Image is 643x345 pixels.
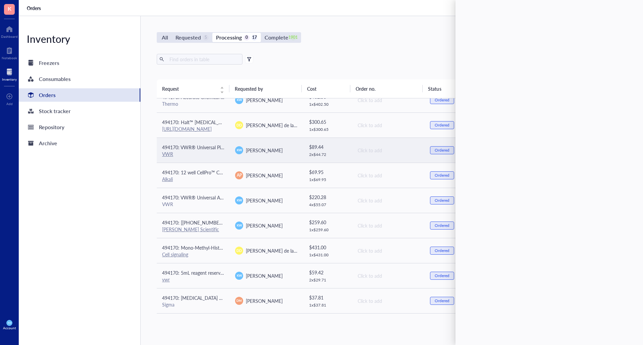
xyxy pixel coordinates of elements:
div: VWR [162,201,224,207]
div: Freezers [39,58,59,68]
a: Dashboard [1,24,18,38]
div: Ordered [435,122,449,128]
div: Consumables [39,74,71,84]
div: Ordered [435,173,449,178]
a: Freezers [19,56,140,70]
span: [PERSON_NAME] [246,272,283,279]
span: Request [162,85,216,92]
span: [PERSON_NAME] [246,172,283,179]
span: 494170: 12 well CellPro™ Cell Culture Plates with Lids, Flat Bottom, Sterile [162,169,316,176]
span: KW [8,322,11,324]
td: Click to add [352,163,425,188]
td: Click to add [352,112,425,138]
div: Ordered [435,298,449,304]
span: 494170: [[PHONE_NUMBER]] 25 mL individually wrapped resevoirs [162,219,302,226]
div: Click to add [358,197,419,204]
div: Sigma [162,301,224,308]
div: $ 431.00 [309,244,347,251]
div: Click to add [358,272,419,279]
span: 494170: Accurate Chemical AquaClean, Microbiocidal Additive, 250mL [162,94,308,100]
span: KW [236,273,242,278]
div: $ 89.44 [309,143,347,151]
a: Consumables [19,72,140,86]
div: segmented control [157,32,301,43]
div: All [162,33,168,42]
div: Processing [216,33,242,42]
span: DD [236,122,242,128]
div: Orders [39,90,56,100]
a: Repository [19,120,140,134]
span: 494170: VWR® Universal Aerosol Filter Pipet Tips, Racked, Sterile, 100 - 1000 µl [162,194,329,201]
td: Click to add [352,288,425,313]
td: Click to add [352,138,425,163]
span: KW [236,198,242,203]
div: Ordered [435,273,449,278]
div: 2 x $ 29.71 [309,277,347,283]
a: Orders [19,88,140,102]
a: [PERSON_NAME] Scientific [162,226,219,233]
span: DD [236,248,242,253]
div: Thermo [162,101,224,107]
div: Repository [39,122,64,132]
span: 494170: Mono-Methyl-Histone H3 (Lys4) (D1A9) XP® Rabbit mAb #5326 [162,244,316,251]
div: 2 x $ 44.72 [309,152,347,157]
span: [PERSON_NAME] de la [PERSON_NAME] [246,247,332,254]
th: Requested by [229,79,302,98]
div: Click to add [358,222,419,229]
div: 1 x $ 259.60 [309,227,347,233]
span: [PERSON_NAME] [246,97,283,103]
a: Alkali [162,176,173,182]
th: Request [157,79,229,98]
div: 1 x $ 37.81 [309,303,347,308]
span: K [8,4,11,13]
td: Click to add [352,263,425,288]
div: 4 x $ 55.07 [309,202,347,207]
div: 1901 [290,35,296,40]
span: 494170: VWR® Universal Pipette Tips (200uL) [162,144,258,151]
div: Archive [39,139,57,148]
span: 494170: [MEDICAL_DATA] MOLECULAR BIOLOGY REAGENT [162,294,291,301]
div: Notebook [2,56,17,60]
a: Cell signaling [162,251,188,258]
div: Ordered [435,248,449,253]
div: 1 x $ 431.00 [309,252,347,258]
span: 494170: Halt™ [MEDICAL_DATA] and Phosphatase Inhibitor Cocktail (100X) [162,119,320,125]
div: 1 x $ 300.65 [309,127,347,132]
span: DM [237,298,242,303]
div: 5 [203,35,209,40]
div: $ 220.28 [309,193,347,201]
div: Dashboard [1,34,18,38]
div: $ 300.65 [309,118,347,125]
td: Click to add [352,87,425,112]
a: vwr [162,276,170,283]
div: 0 [244,35,249,40]
div: Click to add [358,247,419,254]
th: Cost [302,79,350,98]
span: [PERSON_NAME] [246,297,283,304]
a: Notebook [2,45,17,60]
span: KW [236,223,242,228]
div: 1 x $ 69.95 [309,177,347,182]
span: [PERSON_NAME] de la [PERSON_NAME] [246,122,332,128]
span: [PERSON_NAME] [246,222,283,229]
div: Inventory [2,77,17,81]
div: Click to add [358,96,419,104]
div: Click to add [358,172,419,179]
div: Ordered [435,97,449,103]
div: $ 37.81 [309,294,347,301]
th: Order no. [350,79,423,98]
div: Click to add [358,297,419,305]
div: $ 59.42 [309,269,347,276]
a: Orders [27,5,42,11]
td: Click to add [352,188,425,213]
a: [URL][DOMAIN_NAME] [162,125,212,132]
span: [PERSON_NAME] [246,197,283,204]
div: Inventory [19,32,140,46]
div: Click to add [358,147,419,154]
a: Inventory [2,67,17,81]
div: Complete [265,33,288,42]
span: AP [237,172,242,178]
a: Archive [19,137,140,150]
input: Find orders in table [167,54,240,64]
div: Click to add [358,121,419,129]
